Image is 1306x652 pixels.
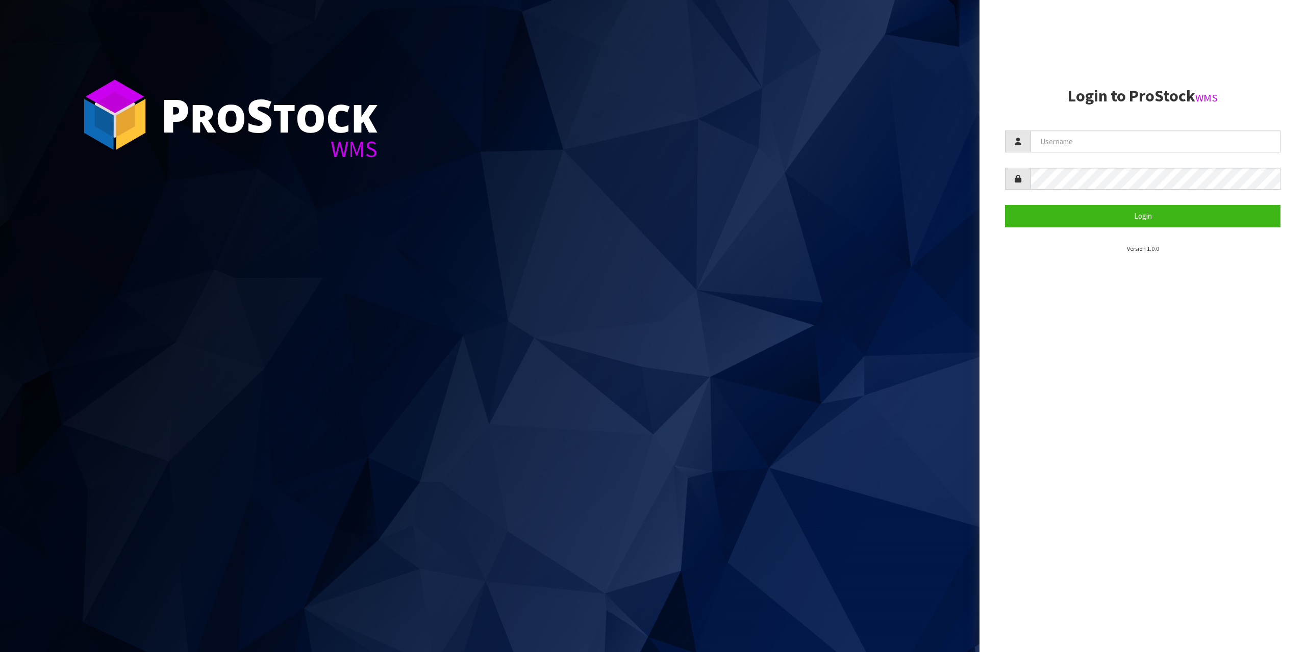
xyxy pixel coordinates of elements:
span: S [246,84,273,146]
span: P [161,84,190,146]
img: ProStock Cube [77,76,153,153]
div: WMS [161,138,378,161]
small: Version 1.0.0 [1127,245,1159,252]
h2: Login to ProStock [1005,87,1280,105]
input: Username [1031,131,1280,152]
small: WMS [1195,91,1218,105]
div: ro tock [161,92,378,138]
button: Login [1005,205,1280,227]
